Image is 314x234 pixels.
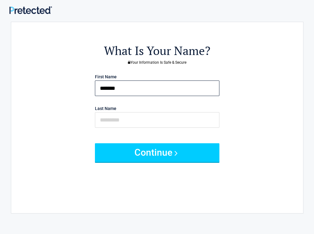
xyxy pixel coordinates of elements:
button: Continue [95,143,219,162]
h3: Your Information Is Safe & Secure [45,61,269,64]
label: Last Name [95,106,116,111]
h2: What Is Your Name? [45,43,269,59]
label: First Name [95,75,117,79]
img: Main Logo [9,6,52,14]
